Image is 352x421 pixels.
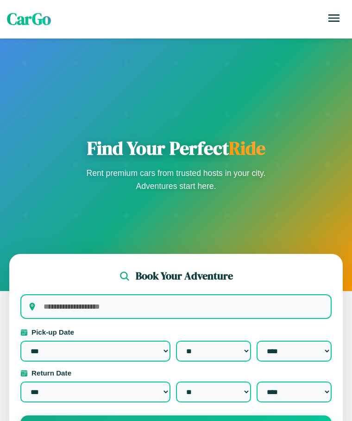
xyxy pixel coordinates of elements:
span: CarGo [7,8,51,30]
h2: Book Your Adventure [136,269,233,283]
label: Return Date [20,369,332,377]
h1: Find Your Perfect [83,137,269,159]
p: Rent premium cars from trusted hosts in your city. Adventures start here. [83,167,269,193]
label: Pick-up Date [20,328,332,336]
span: Ride [229,136,265,161]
